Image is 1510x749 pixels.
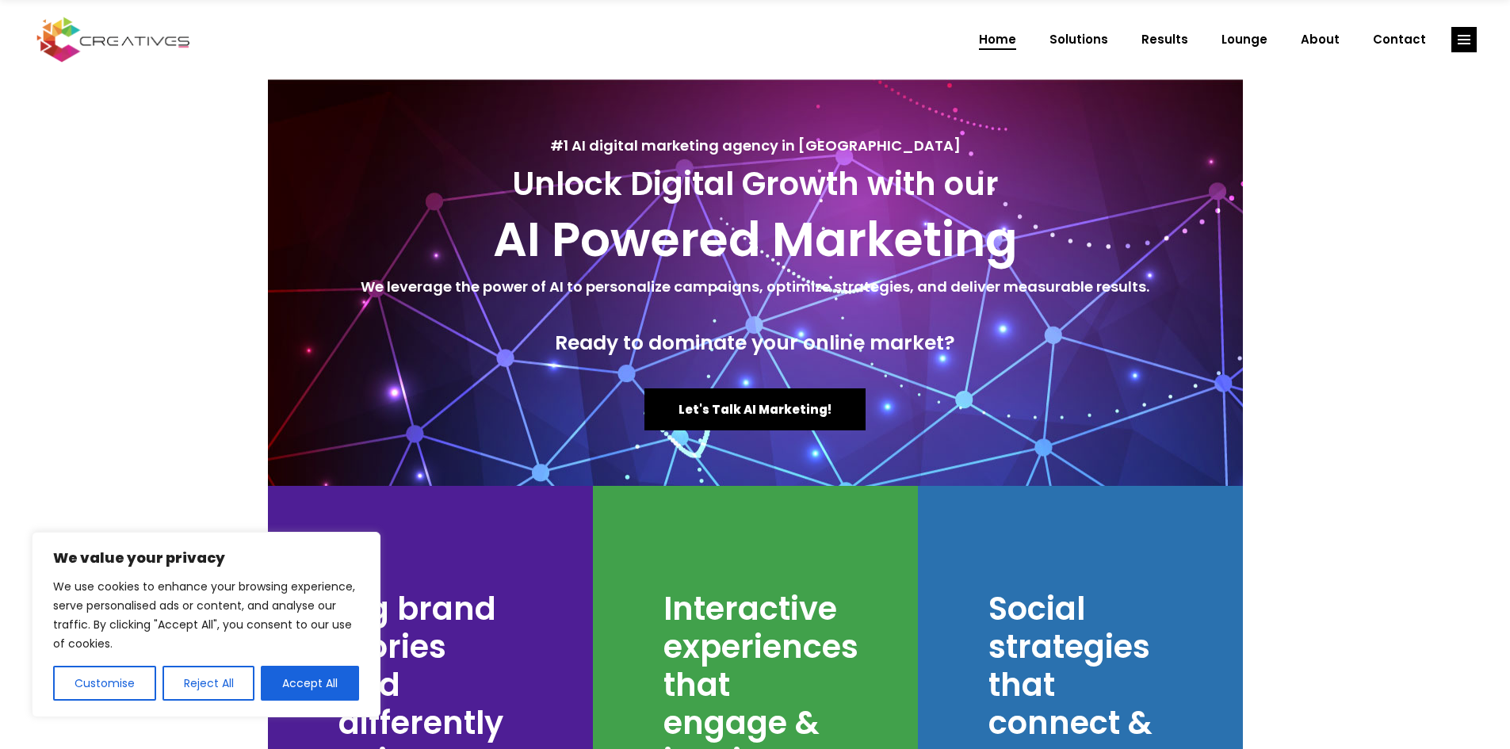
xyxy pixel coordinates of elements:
span: Results [1141,19,1188,60]
span: Let's Talk AI Marketing! [679,401,831,418]
h5: #1 AI digital marketing agency in [GEOGRAPHIC_DATA] [284,135,1227,157]
img: Creatives [33,15,193,64]
h2: AI Powered Marketing [284,211,1227,268]
span: Lounge [1221,19,1267,60]
a: Contact [1356,19,1443,60]
h4: Ready to dominate your online market? [284,331,1227,355]
button: Reject All [162,666,255,701]
a: Home [962,19,1033,60]
a: About [1284,19,1356,60]
a: link [1451,27,1477,52]
h5: We leverage the power of AI to personalize campaigns, optimize strategies, and deliver measurable... [284,276,1227,298]
a: Solutions [1033,19,1125,60]
a: Let's Talk AI Marketing! [644,388,866,430]
button: Accept All [261,666,359,701]
span: Home [979,19,1016,60]
h3: Unlock Digital Growth with our [284,165,1227,203]
a: Lounge [1205,19,1284,60]
button: Customise [53,666,156,701]
a: Results [1125,19,1205,60]
p: We use cookies to enhance your browsing experience, serve personalised ads or content, and analys... [53,577,359,653]
span: About [1301,19,1340,60]
span: Contact [1373,19,1426,60]
p: We value your privacy [53,548,359,567]
div: We value your privacy [32,532,380,717]
span: Solutions [1049,19,1108,60]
